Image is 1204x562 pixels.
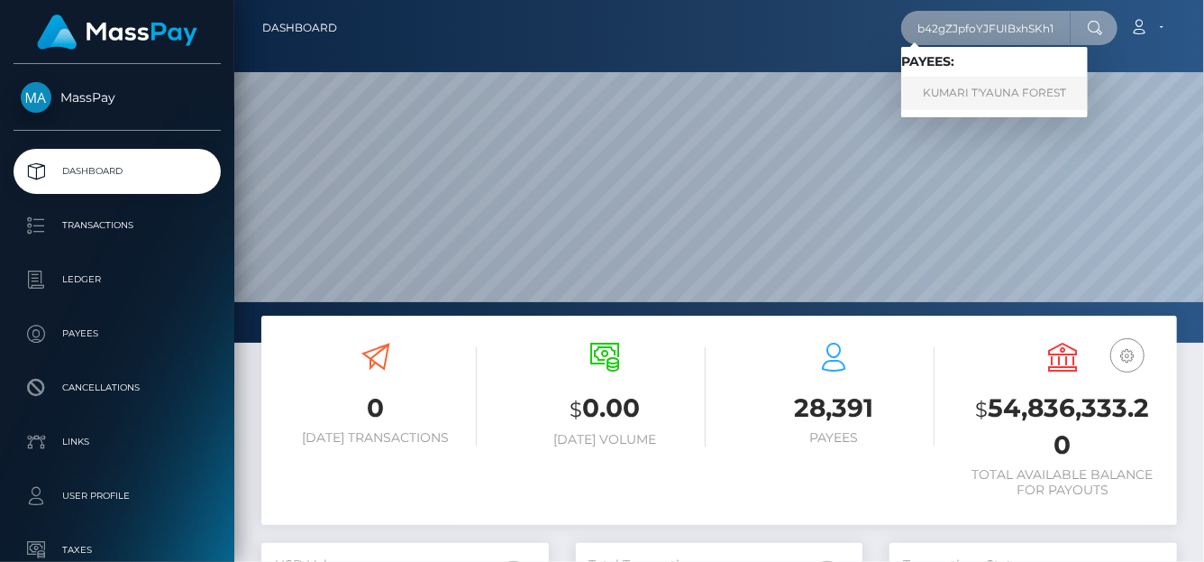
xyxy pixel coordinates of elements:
h6: Payees: [901,54,1088,69]
h3: 0 [275,391,477,426]
p: Payees [21,320,214,347]
a: Payees [14,311,221,356]
span: MassPay [14,89,221,106]
img: MassPay Logo [37,14,197,50]
h3: 28,391 [733,391,935,426]
p: Transactions [21,212,214,239]
h6: Total Available Balance for Payouts [962,467,1163,498]
a: Cancellations [14,365,221,410]
p: User Profile [21,483,214,510]
h3: 54,836,333.20 [962,391,1163,463]
h6: [DATE] Transactions [275,430,477,446]
img: MassPay [21,82,51,113]
p: Cancellations [21,374,214,401]
a: Links [14,419,221,465]
h6: [DATE] Volume [504,432,706,447]
h6: Payees [733,430,935,446]
p: Ledger [21,266,214,293]
a: KUMARI T'YAUNA FOREST [901,77,1088,110]
a: Transactions [14,203,221,248]
small: $ [976,397,989,422]
a: Dashboard [14,149,221,194]
a: Dashboard [262,9,337,47]
h3: 0.00 [504,391,706,428]
small: $ [570,397,582,422]
p: Dashboard [21,158,214,185]
input: Search... [901,11,1071,45]
p: Links [21,428,214,456]
a: Ledger [14,257,221,302]
a: User Profile [14,474,221,519]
